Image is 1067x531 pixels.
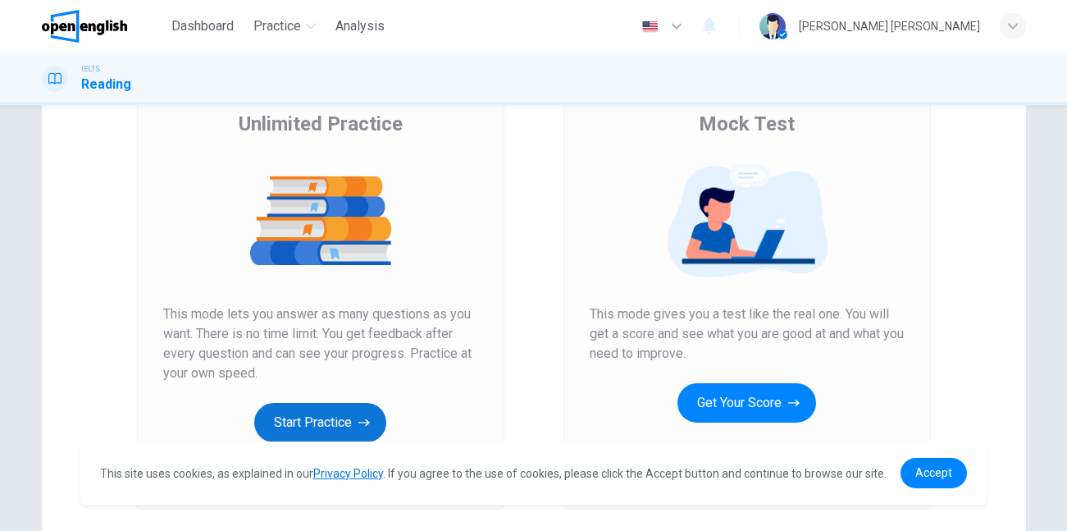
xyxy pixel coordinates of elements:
a: Privacy Policy [313,467,383,480]
button: Dashboard [165,11,240,41]
img: OpenEnglish logo [42,10,128,43]
button: Practice [247,11,322,41]
button: Start Practice [254,403,386,442]
h1: Reading [81,75,131,94]
span: Dashboard [171,16,234,36]
span: This mode lets you answer as many questions as you want. There is no time limit. You get feedback... [163,304,478,383]
span: This mode gives you a test like the real one. You will get a score and see what you are good at a... [590,304,905,364]
span: Mock Test [699,111,795,137]
img: en [640,21,660,33]
button: Analysis [329,11,391,41]
span: Practice [253,16,301,36]
span: IELTS [81,63,100,75]
span: Unlimited Practice [239,111,403,137]
div: cookieconsent [80,442,987,505]
a: OpenEnglish logo [42,10,166,43]
a: dismiss cookie message [901,458,967,488]
img: Profile picture [759,13,786,39]
div: [PERSON_NAME] [PERSON_NAME] [799,16,980,36]
span: Accept [915,466,952,479]
span: Analysis [335,16,385,36]
span: This site uses cookies, as explained in our . If you agree to the use of cookies, please click th... [100,467,887,480]
button: Get Your Score [677,383,816,423]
